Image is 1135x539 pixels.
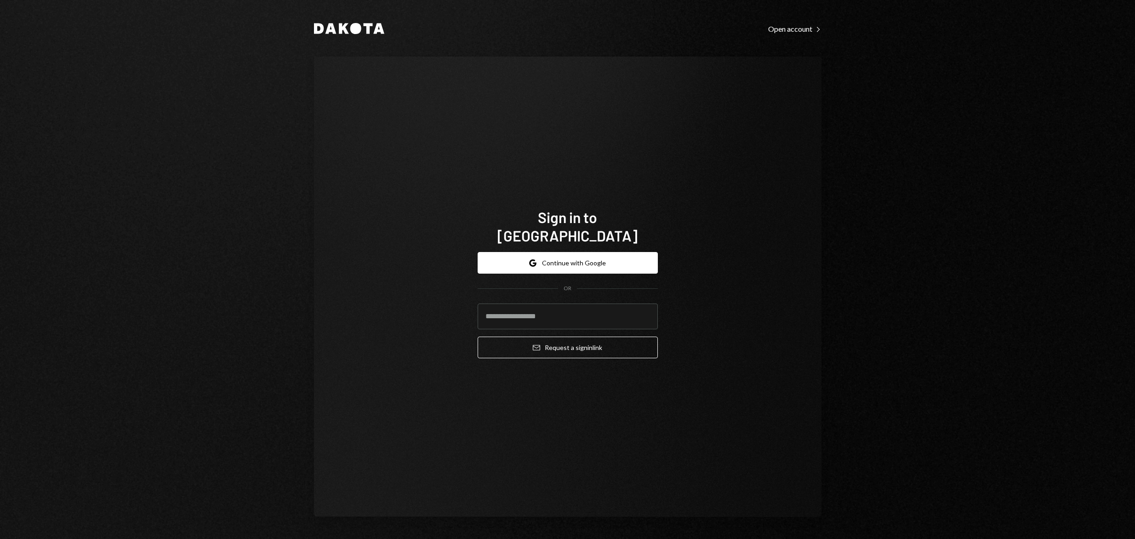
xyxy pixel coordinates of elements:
div: Open account [768,24,821,34]
a: Open account [768,23,821,34]
button: Continue with Google [478,252,658,274]
button: Request a signinlink [478,337,658,358]
div: OR [564,285,571,292]
h1: Sign in to [GEOGRAPHIC_DATA] [478,208,658,245]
